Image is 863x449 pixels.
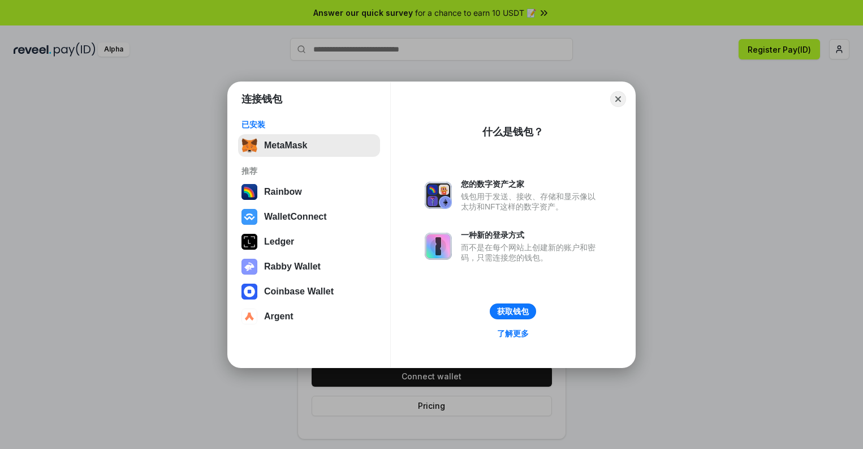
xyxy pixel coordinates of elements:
img: svg+xml,%3Csvg%20xmlns%3D%22http%3A%2F%2Fwww.w3.org%2F2000%2Fsvg%22%20fill%3D%22none%22%20viewBox... [425,233,452,260]
div: 了解更多 [497,328,529,339]
div: WalletConnect [264,212,327,222]
button: WalletConnect [238,206,380,228]
div: Argent [264,311,294,322]
img: svg+xml,%3Csvg%20width%3D%22120%22%20height%3D%22120%22%20viewBox%3D%220%200%20120%20120%22%20fil... [241,184,257,200]
div: MetaMask [264,140,307,151]
img: svg+xml,%3Csvg%20width%3D%2228%22%20height%3D%2228%22%20viewBox%3D%220%200%2028%2028%22%20fill%3D... [241,209,257,225]
button: MetaMask [238,134,380,157]
img: svg+xml,%3Csvg%20fill%3D%22none%22%20height%3D%2233%22%20viewBox%3D%220%200%2035%2033%22%20width%... [241,138,257,153]
div: Ledger [264,237,294,247]
div: 推荐 [241,166,377,176]
div: 一种新的登录方式 [461,230,601,240]
div: 已安装 [241,119,377,130]
div: 您的数字资产之家 [461,179,601,189]
div: 钱包用于发送、接收、存储和显示像以太坊和NFT这样的数字资产。 [461,191,601,212]
button: Ledger [238,230,380,253]
a: 了解更多 [490,326,536,341]
button: 获取钱包 [490,303,536,319]
button: Argent [238,305,380,328]
div: 而不是在每个网站上创建新的账户和密码，只需连接您的钱包。 [461,242,601,263]
div: Coinbase Wallet [264,286,334,297]
div: Rabby Wallet [264,262,321,272]
h1: 连接钱包 [241,92,282,106]
button: Rabby Wallet [238,255,380,278]
img: svg+xml,%3Csvg%20width%3D%2228%22%20height%3D%2228%22%20viewBox%3D%220%200%2028%2028%22%20fill%3D... [241,309,257,324]
button: Rainbow [238,181,380,203]
img: svg+xml,%3Csvg%20width%3D%2228%22%20height%3D%2228%22%20viewBox%3D%220%200%2028%2028%22%20fill%3D... [241,284,257,300]
img: svg+xml,%3Csvg%20xmlns%3D%22http%3A%2F%2Fwww.w3.org%2F2000%2Fsvg%22%20fill%3D%22none%22%20viewBox... [241,259,257,275]
div: 获取钱包 [497,306,529,317]
div: 什么是钱包？ [482,125,543,139]
img: svg+xml,%3Csvg%20xmlns%3D%22http%3A%2F%2Fwww.w3.org%2F2000%2Fsvg%22%20fill%3D%22none%22%20viewBox... [425,182,452,209]
img: svg+xml,%3Csvg%20xmlns%3D%22http%3A%2F%2Fwww.w3.org%2F2000%2Fsvg%22%20width%3D%2228%22%20height%3... [241,234,257,250]
button: Coinbase Wallet [238,280,380,303]
div: Rainbow [264,187,302,197]
button: Close [610,91,626,107]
